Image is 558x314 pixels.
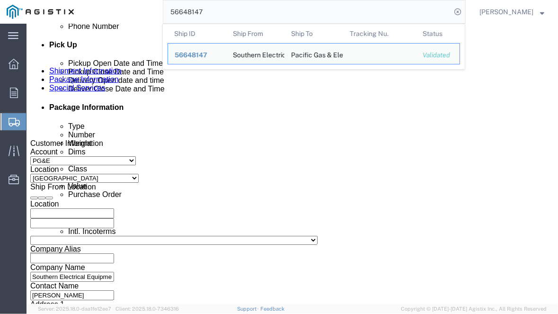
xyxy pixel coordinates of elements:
[233,44,278,64] div: Southern Electrical Equipment Co
[168,24,226,43] th: Ship ID
[479,7,533,17] span: Tanisha Edwards
[416,24,460,43] th: Status
[226,24,285,43] th: Ship From
[175,50,220,60] div: 56648147
[423,50,453,60] div: Validated
[27,24,558,304] iframe: FS Legacy Container
[401,305,547,313] span: Copyright © [DATE]-[DATE] Agistix Inc., All Rights Reserved
[284,24,343,43] th: Ship To
[479,6,545,18] button: [PERSON_NAME]
[7,5,74,19] img: logo
[163,0,451,23] input: Search for shipment number, reference number
[38,306,111,312] span: Server: 2025.18.0-daa1fe12ee7
[260,306,284,312] a: Feedback
[237,306,261,312] a: Support
[115,306,179,312] span: Client: 2025.18.0-7346316
[291,44,337,64] div: Pacific Gas & Electric Company
[168,24,465,69] table: Search Results
[343,24,416,43] th: Tracking Nu.
[175,51,207,59] span: 56648147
